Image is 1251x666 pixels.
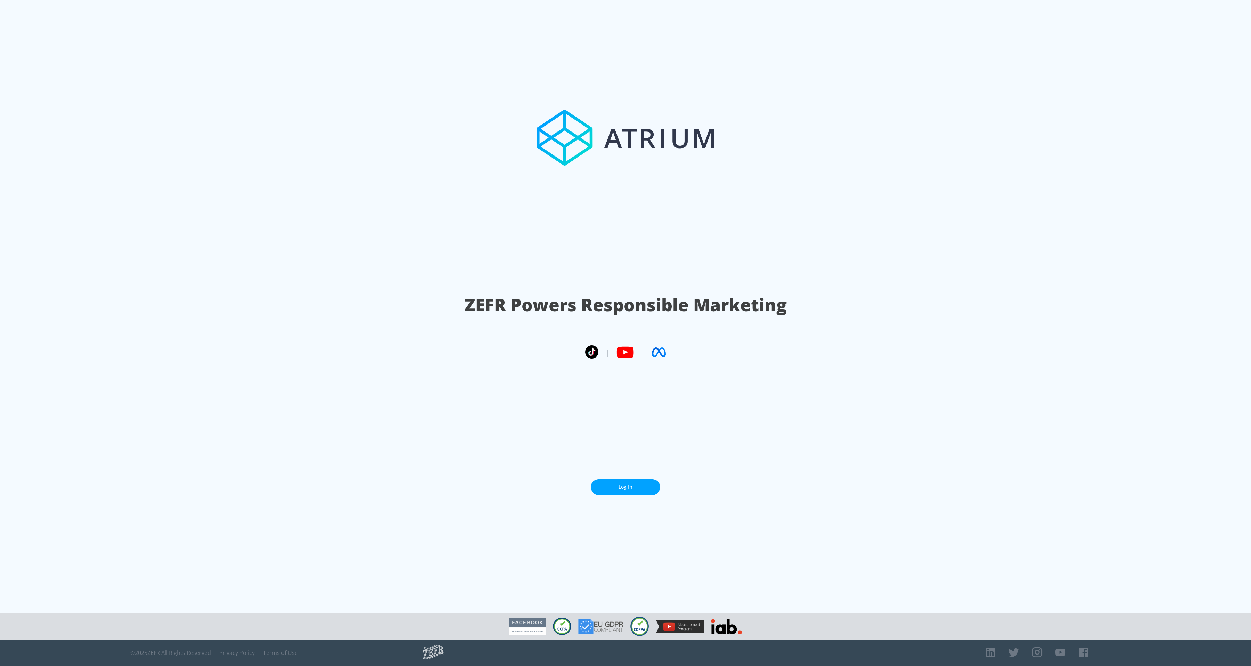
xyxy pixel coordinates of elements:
a: Log In [591,479,660,495]
img: IAB [711,619,742,634]
h1: ZEFR Powers Responsible Marketing [465,293,787,317]
span: © 2025 ZEFR All Rights Reserved [130,649,211,656]
img: Facebook Marketing Partner [509,618,546,635]
img: COPPA Compliant [630,617,649,636]
img: YouTube Measurement Program [656,620,704,633]
span: | [641,347,645,358]
a: Terms of Use [263,649,298,656]
img: GDPR Compliant [578,619,623,634]
img: CCPA Compliant [553,618,571,635]
span: | [605,347,610,358]
a: Privacy Policy [219,649,255,656]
